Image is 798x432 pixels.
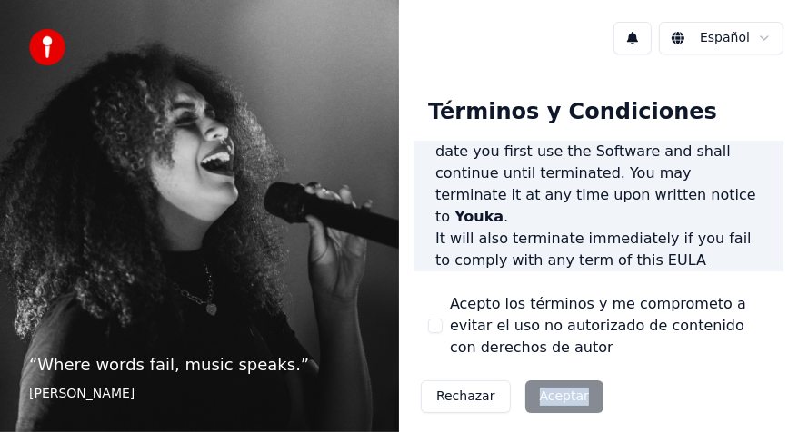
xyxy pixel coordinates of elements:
[29,385,370,403] footer: [PERSON_NAME]
[421,380,511,413] button: Rechazar
[414,83,732,142] div: Términos y Condiciones
[435,119,762,228] p: This EULA agreement is effective from the date you first use the Software and shall continue unti...
[435,228,762,424] p: It will also terminate immediately if you fail to comply with any term of this EULA agreement. Up...
[29,29,65,65] img: youka
[29,352,370,378] p: “ Where words fail, music speaks. ”
[450,293,769,358] label: Acepto los términos y me comprometo a evitar el uso no autorizado de contenido con derechos de autor
[454,208,504,225] span: Youka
